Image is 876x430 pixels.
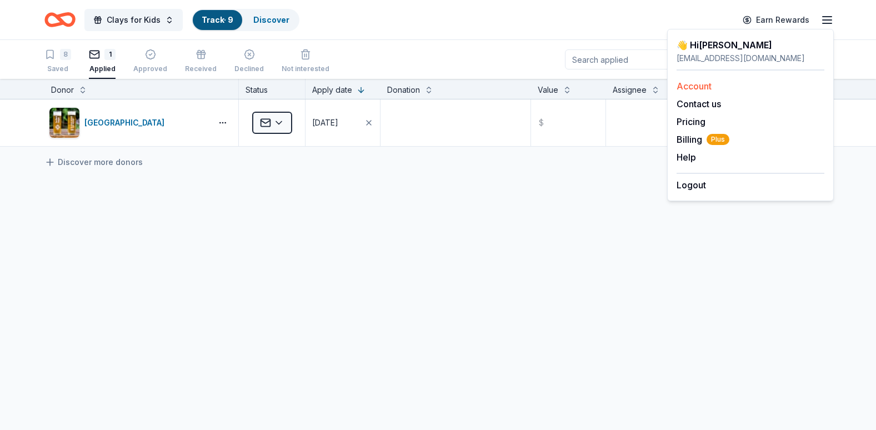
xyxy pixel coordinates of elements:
[89,64,116,73] div: Applied
[306,99,380,146] button: [DATE]
[677,178,706,192] button: Logout
[387,83,420,97] div: Donation
[84,116,169,129] div: [GEOGRAPHIC_DATA]
[185,64,217,73] div: Received
[133,64,167,73] div: Approved
[84,9,183,31] button: Clays for Kids
[677,81,712,92] a: Account
[104,49,116,60] div: 1
[677,97,721,111] button: Contact us
[312,83,352,97] div: Apply date
[677,133,729,146] span: Billing
[736,10,816,30] a: Earn Rewards
[565,49,707,69] input: Search applied
[133,44,167,79] button: Approved
[234,44,264,79] button: Declined
[60,49,71,60] div: 8
[312,116,338,129] div: [DATE]
[202,15,233,24] a: Track· 9
[44,44,71,79] button: 8Saved
[677,38,824,52] div: 👋 Hi [PERSON_NAME]
[185,44,217,79] button: Received
[677,116,705,127] a: Pricing
[44,156,143,169] a: Discover more donors
[49,108,79,138] img: Image for Plank Road Tap Room
[89,44,116,79] button: 1Applied
[677,52,824,65] div: [EMAIL_ADDRESS][DOMAIN_NAME]
[253,15,289,24] a: Discover
[613,83,647,97] div: Assignee
[239,79,306,99] div: Status
[282,64,329,73] div: Not interested
[282,44,329,79] button: Not interested
[677,151,696,164] button: Help
[677,133,729,146] button: BillingPlus
[44,7,76,33] a: Home
[44,64,71,73] div: Saved
[192,9,299,31] button: Track· 9Discover
[107,13,161,27] span: Clays for Kids
[49,107,207,138] button: Image for Plank Road Tap Room[GEOGRAPHIC_DATA]
[51,83,74,97] div: Donor
[707,134,729,145] span: Plus
[538,83,558,97] div: Value
[234,64,264,73] div: Declined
